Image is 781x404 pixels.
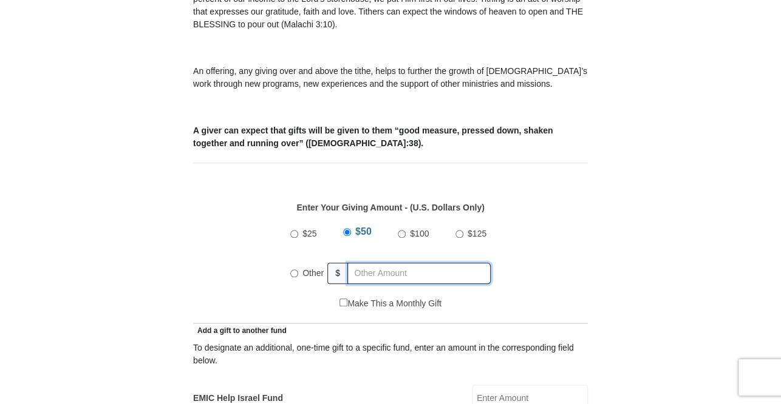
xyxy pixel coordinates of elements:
[296,203,484,212] strong: Enter Your Giving Amount - (U.S. Dollars Only)
[327,263,348,284] span: $
[410,229,429,238] span: $100
[193,342,588,367] div: To designate an additional, one-time gift to a specific fund, enter an amount in the correspondin...
[302,229,316,238] span: $25
[193,126,553,148] b: A giver can expect that gifts will be given to them “good measure, pressed down, shaken together ...
[193,326,287,335] span: Add a gift to another fund
[339,298,347,306] input: Make This a Monthly Gift
[302,268,324,278] span: Other
[468,229,486,238] span: $125
[339,297,442,310] label: Make This a Monthly Gift
[347,263,491,284] input: Other Amount
[193,65,588,90] p: An offering, any giving over and above the tithe, helps to further the growth of [DEMOGRAPHIC_DAT...
[355,226,372,237] span: $50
